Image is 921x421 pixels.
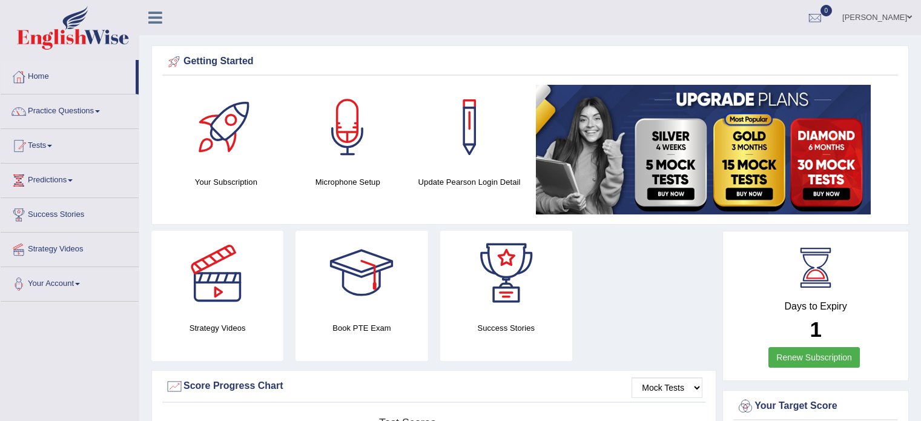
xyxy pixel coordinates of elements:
[536,85,871,214] img: small5.jpg
[293,176,403,188] h4: Microphone Setup
[165,377,702,396] div: Score Progress Chart
[1,60,136,90] a: Home
[1,198,139,228] a: Success Stories
[171,176,281,188] h4: Your Subscription
[736,301,895,312] h4: Days to Expiry
[440,322,572,334] h4: Success Stories
[415,176,524,188] h4: Update Pearson Login Detail
[295,322,427,334] h4: Book PTE Exam
[1,129,139,159] a: Tests
[1,267,139,297] a: Your Account
[1,233,139,263] a: Strategy Videos
[151,322,283,334] h4: Strategy Videos
[736,397,895,416] div: Your Target Score
[165,53,895,71] div: Getting Started
[1,94,139,125] a: Practice Questions
[820,5,833,16] span: 0
[1,164,139,194] a: Predictions
[810,317,821,341] b: 1
[768,347,860,368] a: Renew Subscription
